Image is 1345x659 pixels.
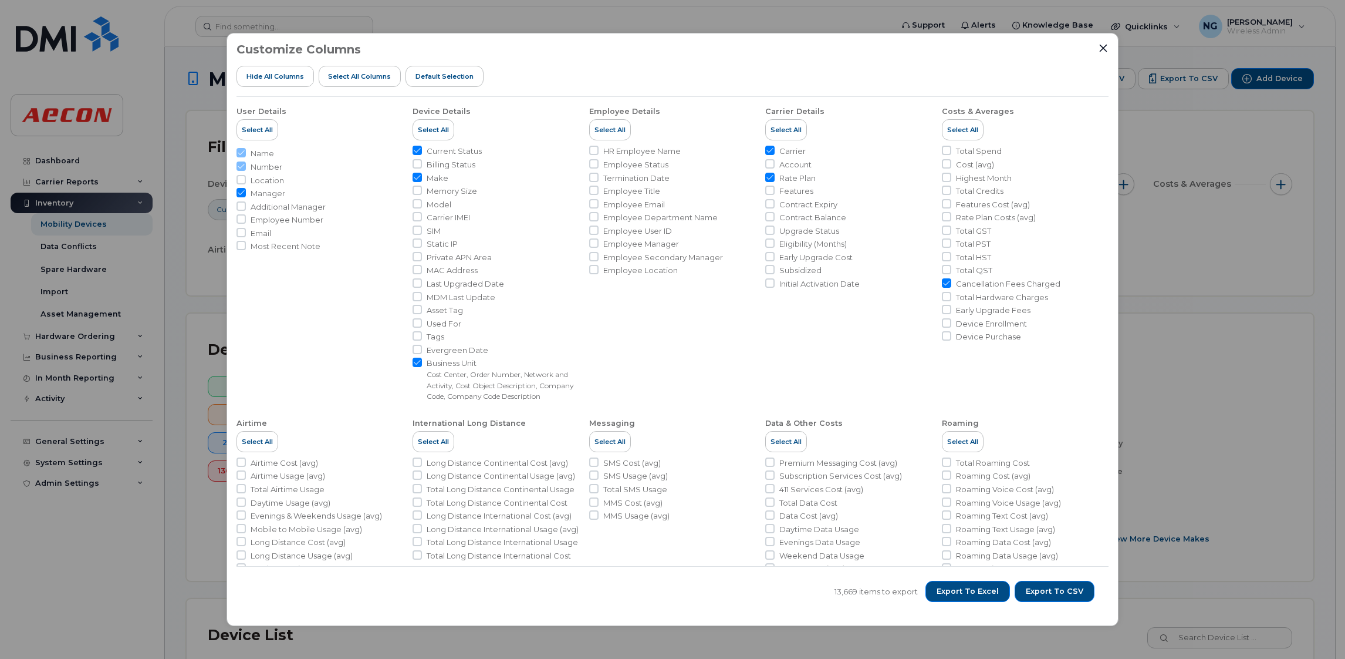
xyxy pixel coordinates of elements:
span: Long Distance Usage (avg) [251,550,353,562]
span: Additional Manager [251,201,326,213]
span: MAC Address [427,265,478,276]
span: Used For [427,318,461,330]
span: Static IP [427,238,458,250]
span: HR Employee Name [603,146,681,157]
button: Close [1098,43,1109,53]
span: Long Distance International Cost (avg) [427,510,572,522]
span: Employee Manager [603,238,679,250]
span: SIM [427,226,441,237]
span: Features Cost (avg) [956,199,1030,210]
span: Rate Plan Costs (avg) [956,212,1036,223]
span: Employee Status [603,159,668,170]
span: Make [427,173,448,184]
span: Total Long Distance International Usage [427,537,578,548]
span: Rate Plan [779,173,816,184]
span: Asset Tag [427,305,463,316]
div: Carrier Details [765,106,824,117]
span: Data Cost (avg) [779,510,838,522]
span: Evergreen Date [427,345,488,356]
span: Long Distance International Usage (avg) [427,524,579,535]
span: Roaming Voice Cost (avg) [956,484,1054,495]
button: Export to Excel [925,581,1010,602]
button: Select All [413,119,454,140]
span: Select All [947,437,978,446]
div: Messaging [589,418,635,429]
span: Employee Number [251,214,323,226]
span: Device Purchase [956,331,1021,342]
span: Private APN Area [427,252,492,263]
span: Total Hardware Charges [956,292,1048,303]
span: Account [779,159,812,170]
span: Early Upgrade Cost [779,252,853,263]
span: Total SMS Usage [603,484,667,495]
span: Total Long Distance Usage [251,563,352,574]
span: Termination Date [603,173,670,184]
span: Data Usage (avg) [779,563,845,574]
div: Costs & Averages [942,106,1014,117]
span: Total Roaming Cost [956,458,1030,469]
span: Roaming Text Cost (avg) [956,510,1048,522]
span: Billing Status [427,159,475,170]
button: Select All [589,119,631,140]
span: Device Enrollment [956,318,1027,330]
span: Email [251,228,271,239]
div: Employee Details [589,106,660,117]
span: Select All [770,437,802,446]
span: Daytime Data Usage [779,524,859,535]
div: Data & Other Costs [765,418,843,429]
span: Total Long Distance International Cost [427,550,571,562]
span: Manager [251,188,285,199]
span: Roaming Voice Usage (avg) [956,497,1061,509]
span: MMS Cost (avg) [603,497,663,509]
span: Carrier IMEI [427,212,470,223]
span: Total Spend [956,146,1002,157]
span: Total PST [956,238,991,250]
span: Contract Expiry [779,199,837,210]
div: User Details [236,106,286,117]
span: Last Upgraded Date [427,278,504,290]
span: Carrier [779,146,806,157]
span: US Roaming Days [956,563,1024,574]
h3: Customize Columns [236,43,361,56]
span: Default Selection [415,72,474,81]
span: Initial Activation Date [779,278,860,290]
span: Highest Month [956,173,1012,184]
span: Tags [427,331,444,342]
span: MDM Last Update [427,292,495,303]
span: Current Status [427,146,482,157]
small: Cost Center, Order Number, Network and Activity, Cost Object Description, Company Code, Company C... [427,370,573,401]
span: Select All [242,125,273,135]
span: Select all Columns [328,72,391,81]
span: Roaming Text Usage (avg) [956,524,1055,535]
span: Subscription Services Cost (avg) [779,470,902,482]
span: Memory Size [427,186,477,197]
span: SMS Usage (avg) [603,470,668,482]
span: Total Airtime Usage [251,484,325,495]
span: Features [779,186,813,197]
span: Daytime Usage (avg) [251,497,330,509]
button: Select All [236,431,278,452]
span: Long Distance Continental Usage (avg) [427,470,575,482]
span: Most Recent Note [251,241,320,252]
span: Roaming Data Usage (avg) [956,550,1058,562]
button: Select All [765,431,807,452]
span: Contract Balance [779,212,846,223]
span: Evenings & Weekends Usage (avg) [251,510,382,522]
span: Export to Excel [937,586,999,597]
button: Select All [413,431,454,452]
span: Select All [242,437,273,446]
span: Employee Department Name [603,212,718,223]
span: Airtime Cost (avg) [251,458,318,469]
span: Evenings Data Usage [779,537,860,548]
span: Premium Messaging Cost (avg) [779,458,897,469]
span: Roaming Data Cost (avg) [956,537,1051,548]
span: Total Long Distance Continental Usage [427,484,575,495]
button: Select All [589,431,631,452]
span: Total Data Cost [779,497,837,509]
span: Upgrade Status [779,226,839,237]
span: Employee Location [603,265,678,276]
div: Device Details [413,106,471,117]
span: Hide All Columns [246,72,304,81]
span: Total Long Distance Continental Cost [427,497,567,509]
button: Default Selection [405,66,484,87]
